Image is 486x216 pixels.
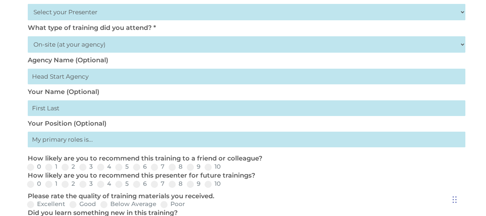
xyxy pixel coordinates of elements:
label: Poor [160,201,185,207]
label: Your Name (Optional) [28,88,99,96]
label: Good [69,201,96,207]
label: 4 [97,181,111,187]
input: My primary roles is... [28,132,465,147]
div: Drag [453,189,457,210]
label: 0 [27,164,41,170]
label: 7 [151,164,164,170]
label: 10 [205,181,221,187]
label: 10 [205,164,221,170]
input: First Last [28,100,465,116]
label: 3 [79,181,93,187]
label: 5 [115,181,129,187]
label: 1 [45,164,57,170]
label: 2 [62,164,75,170]
label: 4 [97,164,111,170]
label: 3 [79,164,93,170]
label: Agency Name (Optional) [28,56,108,64]
label: 8 [169,181,183,187]
p: How likely are you to recommend this presenter for future trainings? [28,172,461,180]
label: 1 [45,181,57,187]
label: 5 [115,164,129,170]
label: 6 [133,164,147,170]
p: Please rate the quality of training materials you received. [28,192,461,201]
iframe: Chat Widget [370,139,486,216]
label: 0 [27,181,41,187]
input: Head Start Agency [28,69,465,84]
label: 8 [169,164,183,170]
label: 9 [187,181,200,187]
label: What type of training did you attend? * [28,24,156,32]
label: 9 [187,164,200,170]
label: 6 [133,181,147,187]
label: 2 [62,181,75,187]
label: Excellent [27,201,65,207]
label: Your Position (Optional) [28,120,106,127]
p: How likely are you to recommend this training to a friend or colleague? [28,154,461,163]
label: Below Average [100,201,156,207]
label: 7 [151,181,164,187]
